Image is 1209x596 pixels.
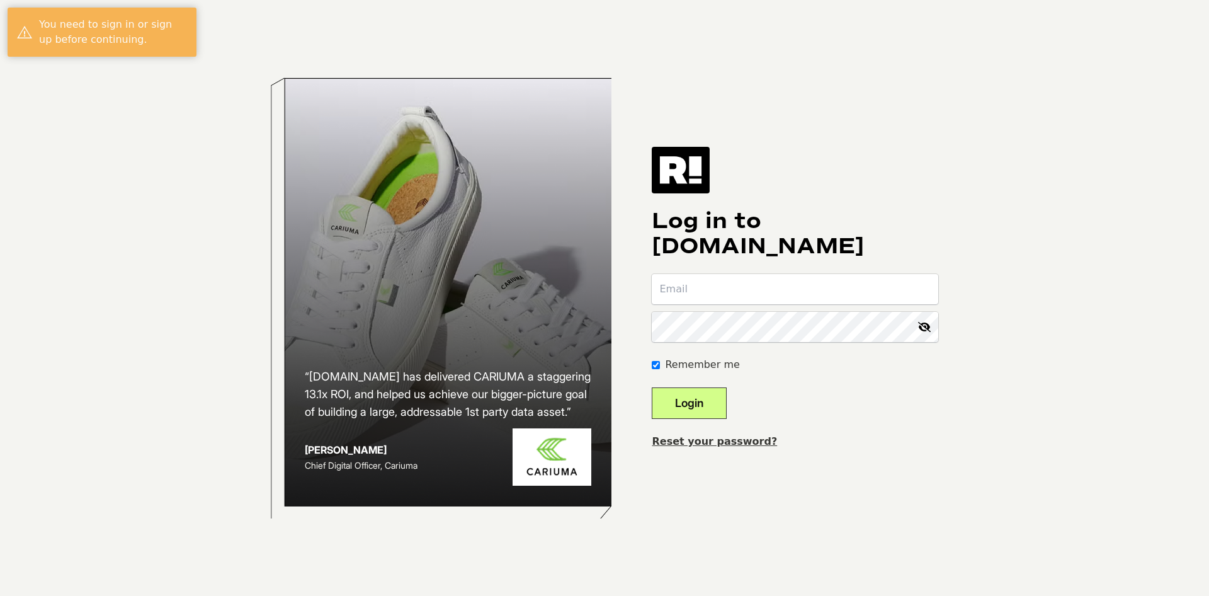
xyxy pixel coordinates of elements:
a: Reset your password? [652,435,777,447]
img: Retention.com [652,147,710,193]
span: Chief Digital Officer, Cariuma [305,460,417,471]
div: You need to sign in or sign up before continuing. [39,17,187,47]
input: Email [652,274,938,304]
label: Remember me [665,357,739,372]
strong: [PERSON_NAME] [305,444,387,456]
h2: “[DOMAIN_NAME] has delivered CARIUMA a staggering 13.1x ROI, and helped us achieve our bigger-pic... [305,368,592,421]
img: Cariuma [513,428,591,486]
button: Login [652,387,727,419]
h1: Log in to [DOMAIN_NAME] [652,209,938,259]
